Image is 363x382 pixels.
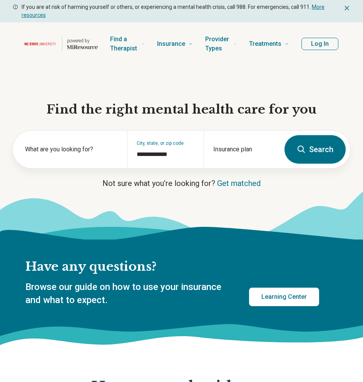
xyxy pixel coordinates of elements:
a: Treatments [249,28,289,59]
a: Insurance [157,28,193,59]
a: Provider Types [205,28,237,59]
p: Not sure what you’re looking for? [12,178,351,189]
p: powered by [67,38,98,44]
a: Home page [25,32,98,56]
h2: Have any questions? [25,259,319,275]
span: Insurance [157,39,185,49]
h1: Find the right mental health care for you [12,102,351,118]
p: If you are at risk of harming yourself or others, or experiencing a mental health crisis, call 98... [22,3,340,19]
span: Provider Types [205,34,231,54]
a: Find a Therapist [110,28,145,59]
span: Find a Therapist [110,34,139,54]
label: What are you looking for? [25,145,118,154]
button: Search [284,135,346,164]
a: Learning Center [249,288,319,306]
button: Log In [301,38,338,50]
span: Treatments [249,39,281,49]
a: Get matched [217,179,261,188]
p: Browse our guide on how to use your insurance and what to expect. [25,281,231,307]
button: Dismiss [343,3,351,12]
